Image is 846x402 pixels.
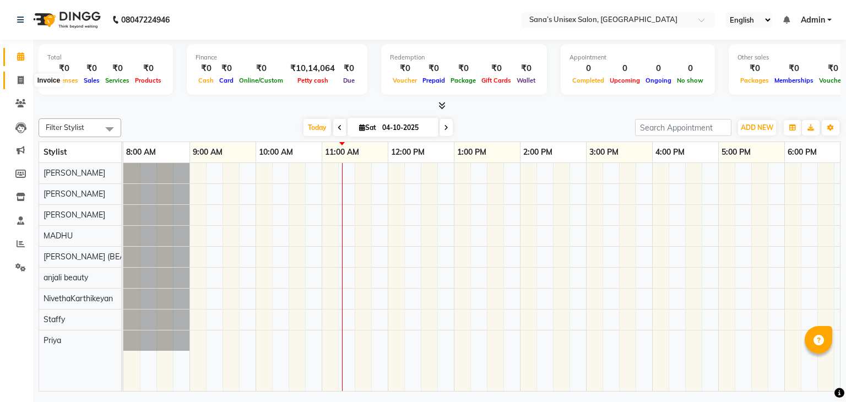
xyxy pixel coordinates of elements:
[216,77,236,84] span: Card
[236,62,286,75] div: ₹0
[132,62,164,75] div: ₹0
[738,120,776,135] button: ADD NEW
[607,77,643,84] span: Upcoming
[256,144,296,160] a: 10:00 AM
[587,144,621,160] a: 3:00 PM
[196,53,359,62] div: Finance
[390,53,538,62] div: Redemption
[44,335,61,345] span: Priya
[643,77,674,84] span: Ongoing
[607,62,643,75] div: 0
[44,294,113,303] span: NivethaKarthikeyan
[295,77,331,84] span: Petty cash
[356,123,379,132] span: Sat
[339,62,359,75] div: ₹0
[420,62,448,75] div: ₹0
[514,77,538,84] span: Wallet
[47,53,164,62] div: Total
[44,189,105,199] span: [PERSON_NAME]
[737,77,772,84] span: Packages
[719,144,753,160] a: 5:00 PM
[35,74,63,87] div: Invoice
[28,4,104,35] img: logo
[379,119,434,136] input: 2025-10-04
[286,62,339,75] div: ₹10,14,064
[44,252,187,262] span: [PERSON_NAME] (BEAUTY THERAPIST)
[196,77,216,84] span: Cash
[520,144,555,160] a: 2:00 PM
[570,77,607,84] span: Completed
[102,62,132,75] div: ₹0
[81,62,102,75] div: ₹0
[643,62,674,75] div: 0
[653,144,687,160] a: 4:00 PM
[123,144,159,160] a: 8:00 AM
[741,123,773,132] span: ADD NEW
[635,119,731,136] input: Search Appointment
[340,77,357,84] span: Due
[454,144,489,160] a: 1:00 PM
[196,62,216,75] div: ₹0
[121,4,170,35] b: 08047224946
[479,77,514,84] span: Gift Cards
[44,210,105,220] span: [PERSON_NAME]
[236,77,286,84] span: Online/Custom
[674,62,706,75] div: 0
[44,147,67,157] span: Stylist
[772,77,816,84] span: Memberships
[102,77,132,84] span: Services
[785,144,820,160] a: 6:00 PM
[448,77,479,84] span: Package
[44,314,65,324] span: Staffy
[44,273,88,283] span: anjali beauty
[570,62,607,75] div: 0
[674,77,706,84] span: No show
[772,62,816,75] div: ₹0
[303,119,331,136] span: Today
[44,168,105,178] span: [PERSON_NAME]
[801,14,825,26] span: Admin
[388,144,427,160] a: 12:00 PM
[44,231,73,241] span: MADHU
[390,62,420,75] div: ₹0
[47,62,81,75] div: ₹0
[479,62,514,75] div: ₹0
[81,77,102,84] span: Sales
[737,62,772,75] div: ₹0
[46,123,84,132] span: Filter Stylist
[420,77,448,84] span: Prepaid
[190,144,225,160] a: 9:00 AM
[390,77,420,84] span: Voucher
[448,62,479,75] div: ₹0
[514,62,538,75] div: ₹0
[132,77,164,84] span: Products
[216,62,236,75] div: ₹0
[322,144,362,160] a: 11:00 AM
[570,53,706,62] div: Appointment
